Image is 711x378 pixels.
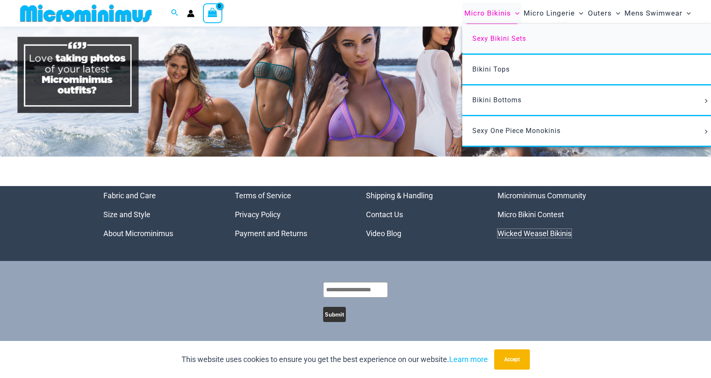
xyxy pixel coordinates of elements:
[521,3,585,24] a: Micro LingerieMenu ToggleMenu Toggle
[462,3,521,24] a: Micro BikinisMenu ToggleMenu Toggle
[182,353,488,366] p: This website uses cookies to ensure you get the best experience on our website.
[498,210,564,219] a: Micro Bikini Contest
[472,65,510,73] span: Bikini Tops
[575,3,583,24] span: Menu Toggle
[103,229,173,238] a: About Microminimus
[323,307,346,322] button: Submit
[524,3,575,24] span: Micro Lingerie
[366,186,477,243] nav: Menu
[235,210,281,219] a: Privacy Policy
[103,186,214,243] nav: Menu
[235,186,345,243] nav: Menu
[472,127,561,135] span: Sexy One Piece Monokinis
[588,3,612,24] span: Outers
[235,186,345,243] aside: Footer Widget 2
[103,186,214,243] aside: Footer Widget 1
[682,3,691,24] span: Menu Toggle
[498,186,608,243] nav: Menu
[203,3,222,23] a: View Shopping Cart, empty
[461,1,694,25] nav: Site Navigation
[494,349,530,370] button: Accept
[612,3,620,24] span: Menu Toggle
[702,130,711,134] span: Menu Toggle
[449,355,488,364] a: Learn more
[702,99,711,103] span: Menu Toggle
[472,96,521,104] span: Bikini Bottoms
[103,210,150,219] a: Size and Style
[498,186,608,243] aside: Footer Widget 4
[586,3,622,24] a: OutersMenu ToggleMenu Toggle
[472,35,526,43] span: Sexy Bikini Sets
[171,8,179,19] a: Search icon link
[624,3,682,24] span: Mens Swimwear
[187,10,195,17] a: Account icon link
[235,191,291,200] a: Terms of Service
[366,210,403,219] a: Contact Us
[498,191,586,200] a: Microminimus Community
[235,229,307,238] a: Payment and Returns
[464,3,511,24] span: Micro Bikinis
[366,191,433,200] a: Shipping & Handling
[498,229,571,238] a: Wicked Weasel Bikinis
[622,3,693,24] a: Mens SwimwearMenu ToggleMenu Toggle
[511,3,519,24] span: Menu Toggle
[17,4,155,23] img: MM SHOP LOGO FLAT
[366,186,477,243] aside: Footer Widget 3
[366,229,401,238] a: Video Blog
[103,191,156,200] a: Fabric and Care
